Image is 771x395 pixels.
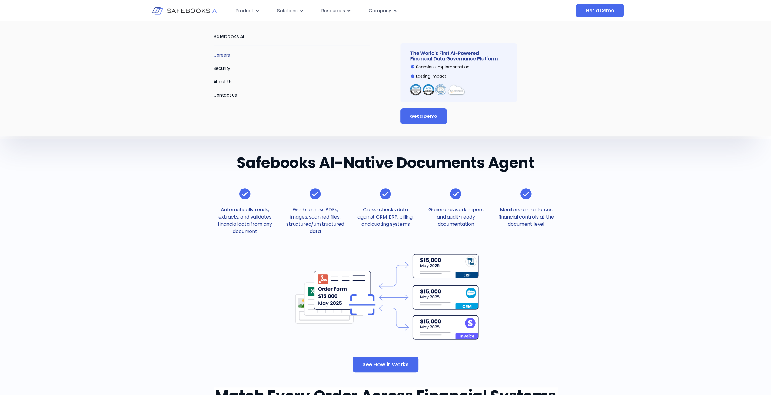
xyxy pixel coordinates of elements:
h2: Safebooks AI-Native Documents Agent [214,154,558,171]
p: Works across PDFs, images, scanned files, structured/unstructured data [284,206,347,235]
h2: Safebooks AI [214,28,371,45]
a: Get a Demo [400,108,447,124]
span: See How it Works [362,361,409,367]
span: Get a Demo [585,8,614,14]
img: Order Management Module 3 [292,250,479,342]
nav: Menu [231,5,515,17]
span: Solutions [277,7,298,14]
a: Contact Us [214,92,237,98]
span: Company [369,7,391,14]
span: Product [236,7,254,14]
a: See How it Works [353,357,418,372]
p: Monitors and enforces financial controls at the document level [495,206,558,228]
a: Security [214,65,231,71]
span: Resources [321,7,345,14]
div: Menu Toggle [231,5,515,17]
a: About Us [214,79,232,85]
a: Get a Demo [576,4,624,17]
p: Generates workpapers and audit-ready documentation [424,206,487,228]
a: Careers [214,52,230,58]
p: Cross-checks data against CRM, ERP, billing, and quoting systems [354,206,417,228]
span: Get a Demo [410,113,437,119]
p: Automatically reads, extracts, and validates financial data from any document [214,206,277,235]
